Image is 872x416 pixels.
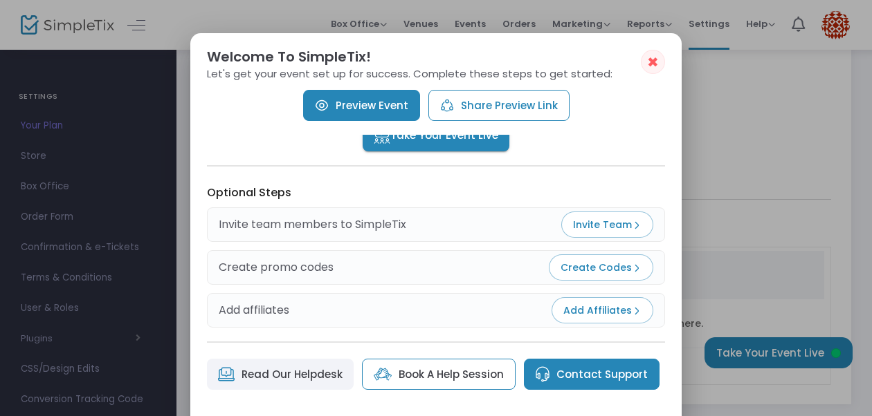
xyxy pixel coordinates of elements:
button: Invite Team [561,211,653,238]
button: Share Preview Link [428,90,570,121]
span: Add Affiliates [563,303,642,317]
h2: Welcome To SimpleTix! [207,50,665,64]
a: Read Our Helpdesk [207,359,354,390]
button: Take Your Event Live [363,120,509,151]
span: Create Codes [561,261,642,274]
span: ✖ [647,54,659,70]
div: Invite team members to SimpleTix [219,216,406,233]
span: Invite Team [573,218,642,231]
button: Create Codes [549,254,653,281]
h3: Optional Steps [207,186,665,199]
button: Add Affiliates [552,297,653,323]
a: Preview Event [303,90,420,121]
div: Create promo codes [219,259,334,276]
p: Let's get your event set up for success. Complete these steps to get started: [207,68,665,79]
span: Take Your Event Live [374,128,498,144]
a: Book A Help Session [362,359,516,390]
a: Contact Support [524,359,660,390]
button: ✖ [641,50,665,74]
div: Add affiliates [219,302,289,319]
